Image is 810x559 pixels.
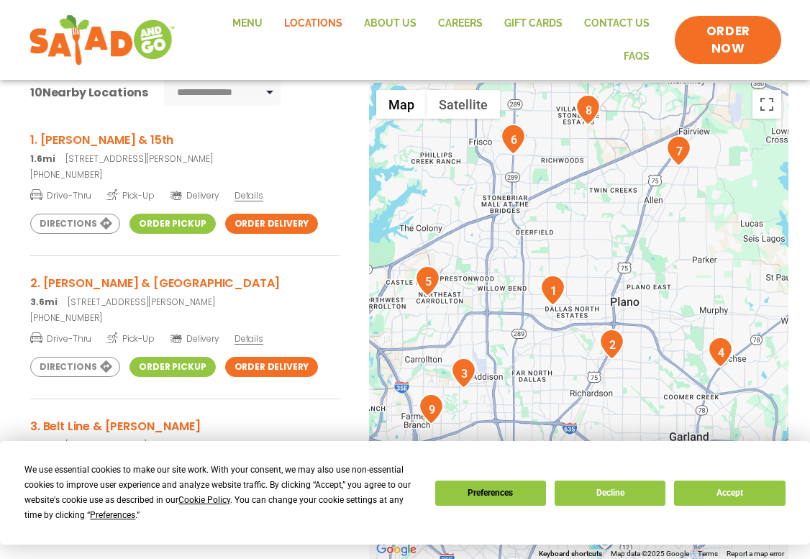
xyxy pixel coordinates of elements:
[451,358,476,388] div: 3
[30,168,340,181] a: [PHONE_NUMBER]
[427,90,500,119] button: Show satellite imagery
[573,7,660,40] a: Contact Us
[539,549,602,559] button: Keyboard shortcuts
[540,275,565,306] div: 1
[273,7,353,40] a: Locations
[129,357,215,377] a: Order Pickup
[30,296,57,308] strong: 3.6mi
[30,274,340,292] h3: 2. [PERSON_NAME] & [GEOGRAPHIC_DATA]
[373,540,420,559] a: Open this area in Google Maps (opens a new window)
[30,417,340,452] a: 3. Belt Line & [PERSON_NAME] 8.1mi[STREET_ADDRESS]
[24,463,417,523] div: We use essential cookies to make our site work. With your consent, we may also use non-essential ...
[675,16,781,65] a: ORDER NOW
[90,510,135,520] span: Preferences
[30,274,340,309] a: 2. [PERSON_NAME] & [GEOGRAPHIC_DATA] 3.6mi[STREET_ADDRESS][PERSON_NAME]
[419,394,444,424] div: 9
[353,7,427,40] a: About Us
[235,189,263,201] span: Details
[30,184,340,202] a: Drive-Thru Pick-Up Delivery Details
[373,540,420,559] img: Google
[225,357,319,377] a: Order Delivery
[30,439,55,451] strong: 8.1mi
[30,331,91,345] span: Drive-Thru
[599,329,624,360] div: 2
[30,131,340,149] h3: 1. [PERSON_NAME] & 15th
[178,495,230,505] span: Cookie Policy
[435,481,546,506] button: Preferences
[190,7,661,73] nav: Menu
[575,94,601,125] div: 8
[30,417,340,435] h3: 3. Belt Line & [PERSON_NAME]
[611,550,689,558] span: Map data ©2025 Google
[613,40,660,73] a: FAQs
[222,7,273,40] a: Menu
[30,327,340,345] a: Drive-Thru Pick-Up Delivery Details
[415,265,440,296] div: 5
[727,550,784,558] a: Report a map error
[170,332,219,345] span: Delivery
[493,7,573,40] a: GIFT CARDS
[427,7,493,40] a: Careers
[30,84,42,101] span: 10
[752,90,781,119] button: Toggle fullscreen view
[30,357,120,377] a: Directions
[30,131,340,165] a: 1. [PERSON_NAME] & 15th 1.6mi[STREET_ADDRESS][PERSON_NAME]
[225,214,319,234] a: Order Delivery
[30,312,340,324] a: [PHONE_NUMBER]
[106,331,155,345] span: Pick-Up
[666,135,691,166] div: 7
[129,214,215,234] a: Order Pickup
[30,439,340,452] p: [STREET_ADDRESS]
[30,214,120,234] a: Directions
[689,23,767,58] span: ORDER NOW
[555,481,665,506] button: Decline
[235,332,263,345] span: Details
[30,153,55,165] strong: 1.6mi
[30,83,148,101] div: Nearby Locations
[674,481,785,506] button: Accept
[30,153,340,165] p: [STREET_ADDRESS][PERSON_NAME]
[376,90,427,119] button: Show street map
[30,188,91,202] span: Drive-Thru
[106,188,155,202] span: Pick-Up
[698,550,718,558] a: Terms (opens in new tab)
[29,12,176,69] img: new-SAG-logo-768×292
[708,337,733,368] div: 4
[30,296,340,309] p: [STREET_ADDRESS][PERSON_NAME]
[501,124,526,155] div: 6
[170,189,219,202] span: Delivery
